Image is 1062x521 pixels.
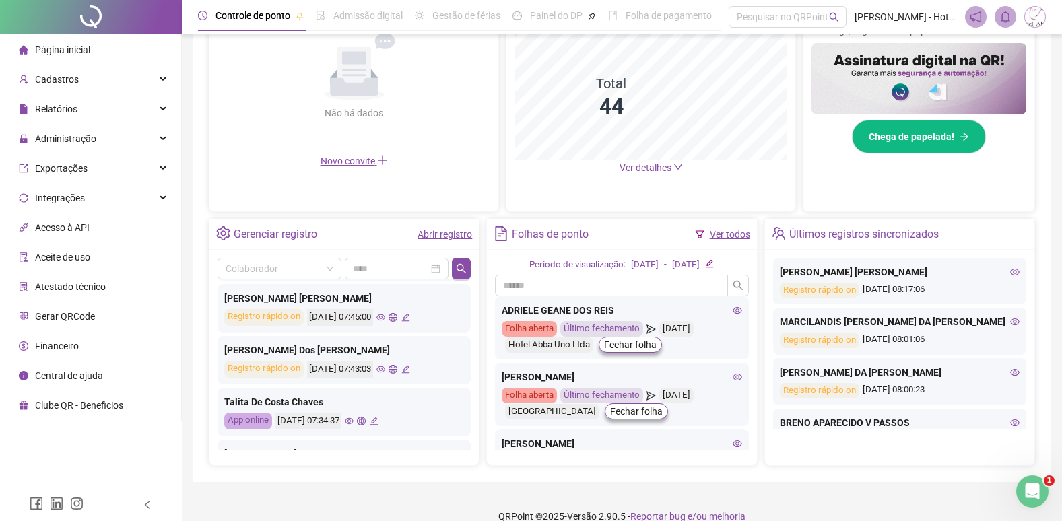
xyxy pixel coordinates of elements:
[1010,368,1020,377] span: eye
[415,11,424,20] span: sun
[30,497,43,510] span: facebook
[780,333,859,348] div: Registro rápido on
[780,383,1020,398] div: [DATE] 08:00:23
[224,446,464,461] div: [PERSON_NAME]
[599,337,662,353] button: Fechar folha
[659,321,694,337] div: [DATE]
[780,365,1020,380] div: [PERSON_NAME] DA [PERSON_NAME]
[1044,475,1055,486] span: 1
[664,258,667,272] div: -
[19,104,28,114] span: file
[733,280,743,291] span: search
[502,370,741,384] div: [PERSON_NAME]
[960,132,969,141] span: arrow-right
[389,365,397,374] span: global
[505,404,599,419] div: [GEOGRAPHIC_DATA]
[620,162,671,173] span: Ver detalhes
[631,258,659,272] div: [DATE]
[1010,267,1020,277] span: eye
[35,311,95,322] span: Gerar QRCode
[512,11,522,20] span: dashboard
[659,388,694,403] div: [DATE]
[35,193,85,203] span: Integrações
[401,365,410,374] span: edit
[512,223,589,246] div: Folhas de ponto
[610,404,663,419] span: Fechar folha
[780,333,1020,348] div: [DATE] 08:01:06
[35,74,79,85] span: Cadastros
[605,403,668,419] button: Fechar folha
[224,343,464,357] div: [PERSON_NAME] Dos [PERSON_NAME]
[376,365,385,374] span: eye
[35,104,77,114] span: Relatórios
[780,283,1020,298] div: [DATE] 08:17:06
[401,313,410,322] span: edit
[389,313,397,322] span: global
[502,436,741,451] div: [PERSON_NAME]
[560,321,643,337] div: Último fechamento
[321,155,388,166] span: Novo convite
[19,223,28,232] span: api
[646,321,655,337] span: send
[370,417,378,425] span: edit
[829,12,839,22] span: search
[852,120,986,153] button: Chega de papelada!
[620,162,683,173] a: Ver detalhes down
[70,497,84,510] span: instagram
[35,133,96,144] span: Administração
[772,226,786,240] span: team
[224,291,464,306] div: [PERSON_NAME] [PERSON_NAME]
[296,12,304,20] span: pushpin
[505,337,593,353] div: Hotel Abba Uno Ltda
[216,226,230,240] span: setting
[780,314,1020,329] div: MARCILANDIS [PERSON_NAME] DA [PERSON_NAME]
[780,283,859,298] div: Registro rápido on
[333,10,403,21] span: Admissão digital
[1010,317,1020,326] span: eye
[869,129,954,144] span: Chega de papelada!
[376,313,385,322] span: eye
[494,226,508,240] span: file-text
[626,10,712,21] span: Folha de pagamento
[604,337,657,352] span: Fechar folha
[345,417,354,425] span: eye
[19,193,28,203] span: sync
[198,11,207,20] span: clock-circle
[35,44,90,55] span: Página inicial
[432,10,500,21] span: Gestão de férias
[234,223,317,246] div: Gerenciar registro
[316,11,325,20] span: file-done
[19,75,28,84] span: user-add
[143,500,152,510] span: left
[35,370,103,381] span: Central de ajuda
[19,134,28,143] span: lock
[19,252,28,262] span: audit
[35,252,90,263] span: Aceite de uso
[710,229,750,240] a: Ver todos
[733,306,742,315] span: eye
[733,372,742,382] span: eye
[35,281,106,292] span: Atestado técnico
[672,258,700,272] div: [DATE]
[695,230,704,239] span: filter
[224,309,304,326] div: Registro rápido on
[307,309,373,326] div: [DATE] 07:45:00
[780,265,1020,279] div: [PERSON_NAME] [PERSON_NAME]
[855,9,957,24] span: [PERSON_NAME] - Hotel Abba Uno Ltda
[224,361,304,378] div: Registro rápido on
[19,401,28,410] span: gift
[646,388,655,403] span: send
[35,222,90,233] span: Acesso à API
[502,303,741,318] div: ADRIELE GEANE DOS REIS
[357,417,366,425] span: global
[780,383,859,398] div: Registro rápido on
[789,223,939,246] div: Últimos registros sincronizados
[608,11,618,20] span: book
[705,259,714,268] span: edit
[35,400,123,411] span: Clube QR - Beneficios
[19,45,28,55] span: home
[530,10,583,21] span: Painel do DP
[999,11,1011,23] span: bell
[811,43,1026,114] img: banner%2F02c71560-61a6-44d4-94b9-c8ab97240462.png
[733,439,742,448] span: eye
